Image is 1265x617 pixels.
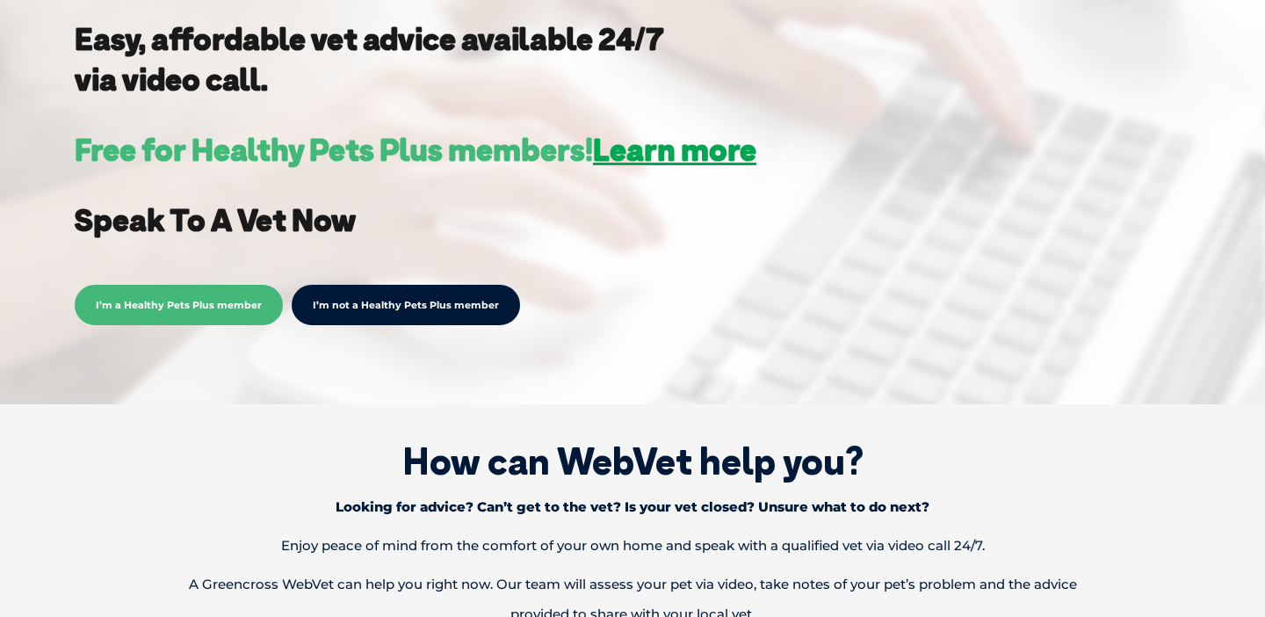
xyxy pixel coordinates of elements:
h3: Free for Healthy Pets Plus members! [75,134,756,165]
p: Looking for advice? Can’t get to the vet? Is your vet closed? Unsure what to do next? [148,492,1117,522]
strong: Speak To A Vet Now [75,200,356,239]
strong: Easy, affordable vet advice available 24/7 via video call. [75,19,664,98]
p: Enjoy peace of mind from the comfort of your own home and speak with a qualified vet via video ca... [148,531,1117,561]
a: I’m not a Healthy Pets Plus member [292,285,520,325]
span: I’m a Healthy Pets Plus member [75,285,283,325]
a: Learn more [593,130,756,169]
a: I’m a Healthy Pets Plus member [75,296,283,312]
h1: How can WebVet help you? [26,439,1239,483]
